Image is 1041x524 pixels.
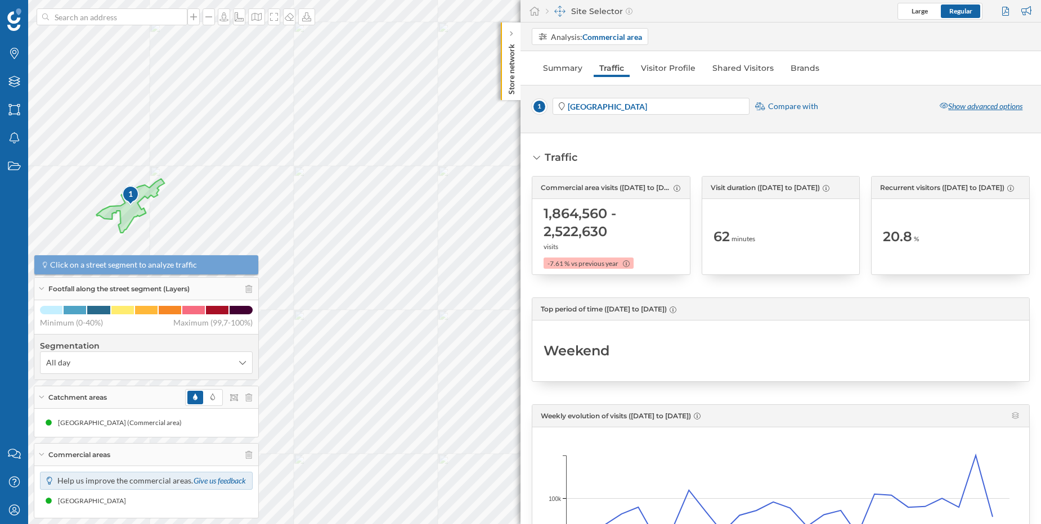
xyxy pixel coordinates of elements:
span: Large [912,7,928,15]
span: Footfall along the street segment (Layers) [48,284,190,294]
h4: Segmentation [40,340,253,351]
span: Click on a street segment to analyze traffic [50,259,197,270]
span: Regular [949,7,972,15]
span: Catchment areas [48,392,107,403]
span: visits [544,242,558,252]
a: Shared Visitors [707,59,779,77]
p: Store network [506,39,517,94]
a: Traffic [594,59,630,77]
span: Commercial areas [48,450,110,460]
div: Traffic [545,150,577,165]
span: Weekly evolution of visits ([DATE] to [DATE]) [541,412,691,420]
img: Geoblink Logo [7,8,21,31]
span: 20.8 [883,228,912,246]
span: Top period of time ([DATE] to [DATE]) [541,304,667,314]
span: 100k [549,494,561,503]
span: Weekend [544,342,609,360]
div: [GEOGRAPHIC_DATA] (Commercial area) [58,417,187,428]
span: All day [46,357,70,368]
strong: Commercial area [582,32,642,42]
span: Visit duration ([DATE] to [DATE]) [711,183,820,193]
img: dashboards-manager.svg [554,6,566,17]
a: Visitor Profile [635,59,701,77]
span: 1,864,560 - 2,522,630 [544,205,679,241]
span: Maximum (99,7-100%) [173,317,253,328]
span: % [914,234,919,244]
a: Brands [785,59,825,77]
div: Show advanced options [933,97,1029,116]
span: Compare with [768,101,818,112]
div: 1 [122,185,138,205]
span: minutes [732,234,755,244]
span: Commercial area visits ([DATE] to [DATE]) [541,183,671,193]
span: Recurrent visitors ([DATE] to [DATE]) [880,183,1004,193]
strong: [GEOGRAPHIC_DATA] [568,102,647,111]
span: 1 [532,99,547,114]
p: Help us improve the commercial areas. [57,475,246,486]
div: Analysis: [551,31,642,43]
span: 62 [714,228,730,246]
span: -7.61 % [548,259,569,269]
a: Summary [537,59,588,77]
div: [GEOGRAPHIC_DATA] [58,495,132,507]
span: Minimum (0-40%) [40,317,103,328]
div: 1 [122,188,140,200]
span: vs previous year [571,259,618,269]
span: Assistance [20,8,75,18]
div: Site Selector [546,6,632,17]
img: pois-map-marker.svg [122,185,141,207]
